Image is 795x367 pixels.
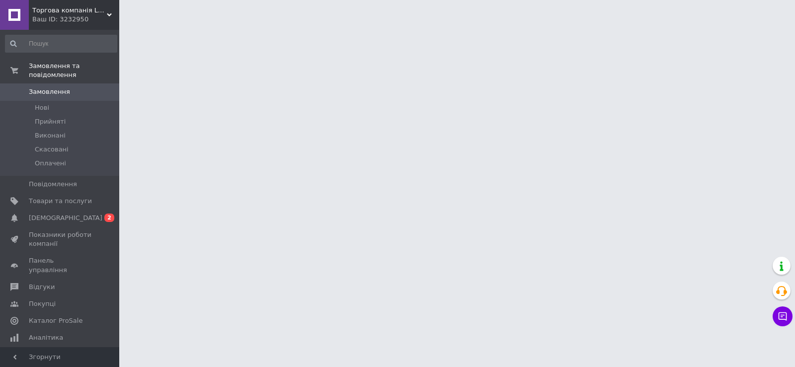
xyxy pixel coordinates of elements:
[35,159,66,168] span: Оплачені
[32,6,107,15] span: Торгова компанія LOSSO
[35,103,49,112] span: Нові
[29,230,92,248] span: Показники роботи компанії
[29,214,102,222] span: [DEMOGRAPHIC_DATA]
[29,283,55,292] span: Відгуки
[29,87,70,96] span: Замовлення
[29,197,92,206] span: Товари та послуги
[29,62,119,79] span: Замовлення та повідомлення
[35,145,69,154] span: Скасовані
[29,333,63,342] span: Аналітика
[29,180,77,189] span: Повідомлення
[773,306,793,326] button: Чат з покупцем
[104,214,114,222] span: 2
[32,15,119,24] div: Ваш ID: 3232950
[29,299,56,308] span: Покупці
[29,256,92,274] span: Панель управління
[5,35,117,53] input: Пошук
[35,117,66,126] span: Прийняті
[29,316,82,325] span: Каталог ProSale
[35,131,66,140] span: Виконані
